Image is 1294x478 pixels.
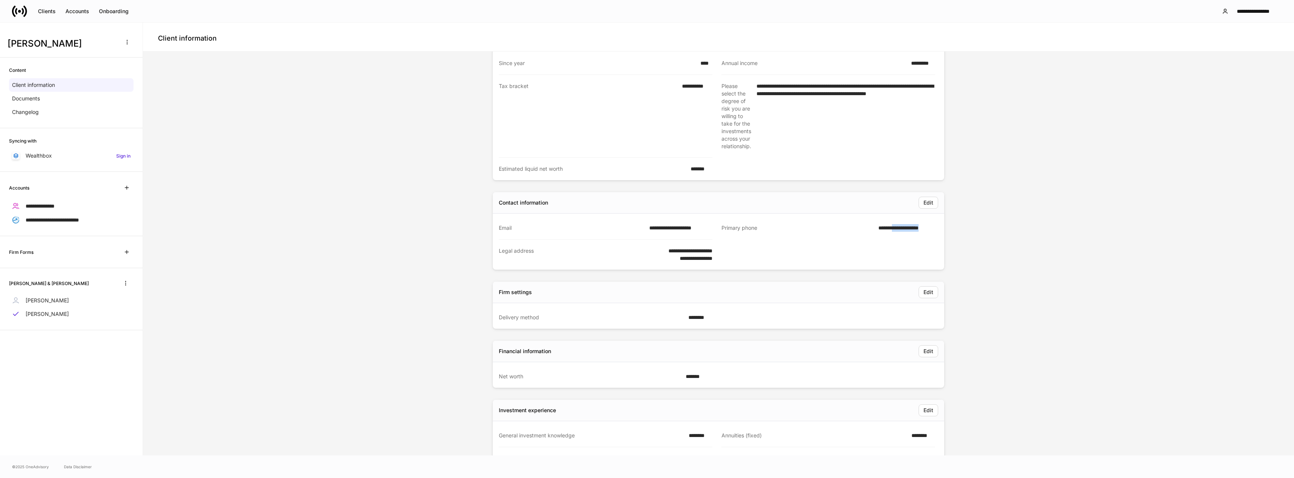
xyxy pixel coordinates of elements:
div: Accounts [65,9,89,14]
h6: Sign in [116,152,131,159]
div: Onboarding [99,9,129,14]
div: Tax bracket [499,82,677,150]
p: Client information [12,81,55,89]
div: Annuities (fixed) [721,432,907,439]
a: [PERSON_NAME] [9,294,134,307]
div: Commodities & futures [721,455,913,462]
h6: Content [9,67,26,74]
a: Documents [9,92,134,105]
button: Edit [919,197,938,209]
p: Documents [12,95,40,102]
div: Net worth [499,373,681,380]
div: Edit [923,290,933,295]
span: © 2025 OneAdvisory [12,464,49,470]
div: Investment experience [499,407,556,414]
div: Firm settings [499,288,532,296]
div: Edit [923,408,933,413]
div: Annuities (variable) [499,455,684,462]
div: Legal address [499,247,650,262]
div: Primary phone [721,224,874,232]
div: Email [499,224,645,232]
button: Clients [33,5,61,17]
div: Contact information [499,199,548,206]
p: [PERSON_NAME] [26,310,69,318]
a: Client information [9,78,134,92]
p: [PERSON_NAME] [26,297,69,304]
div: Edit [923,200,933,205]
div: Clients [38,9,56,14]
div: Estimated liquid net worth [499,165,686,173]
h4: Client information [158,34,217,43]
div: Delivery method [499,314,684,321]
div: Edit [923,349,933,354]
button: Edit [919,404,938,416]
a: [PERSON_NAME] [9,307,134,321]
button: Edit [919,345,938,357]
div: Financial information [499,347,551,355]
a: Changelog [9,105,134,119]
h6: Accounts [9,184,29,191]
button: Edit [919,286,938,298]
a: Data Disclaimer [64,464,92,470]
h3: [PERSON_NAME] [8,38,116,50]
button: Accounts [61,5,94,17]
div: Since year [499,59,696,67]
h6: [PERSON_NAME] & [PERSON_NAME] [9,280,89,287]
button: Onboarding [94,5,134,17]
h6: Syncing with [9,137,36,144]
p: Changelog [12,108,39,116]
p: Wealthbox [26,152,52,159]
div: General investment knowledge [499,432,684,439]
h6: Firm Forms [9,249,33,256]
a: WealthboxSign in [9,149,134,162]
div: Annual income [721,59,907,67]
div: Please select the degree of risk you are willing to take for the investments across your relation... [721,82,752,150]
